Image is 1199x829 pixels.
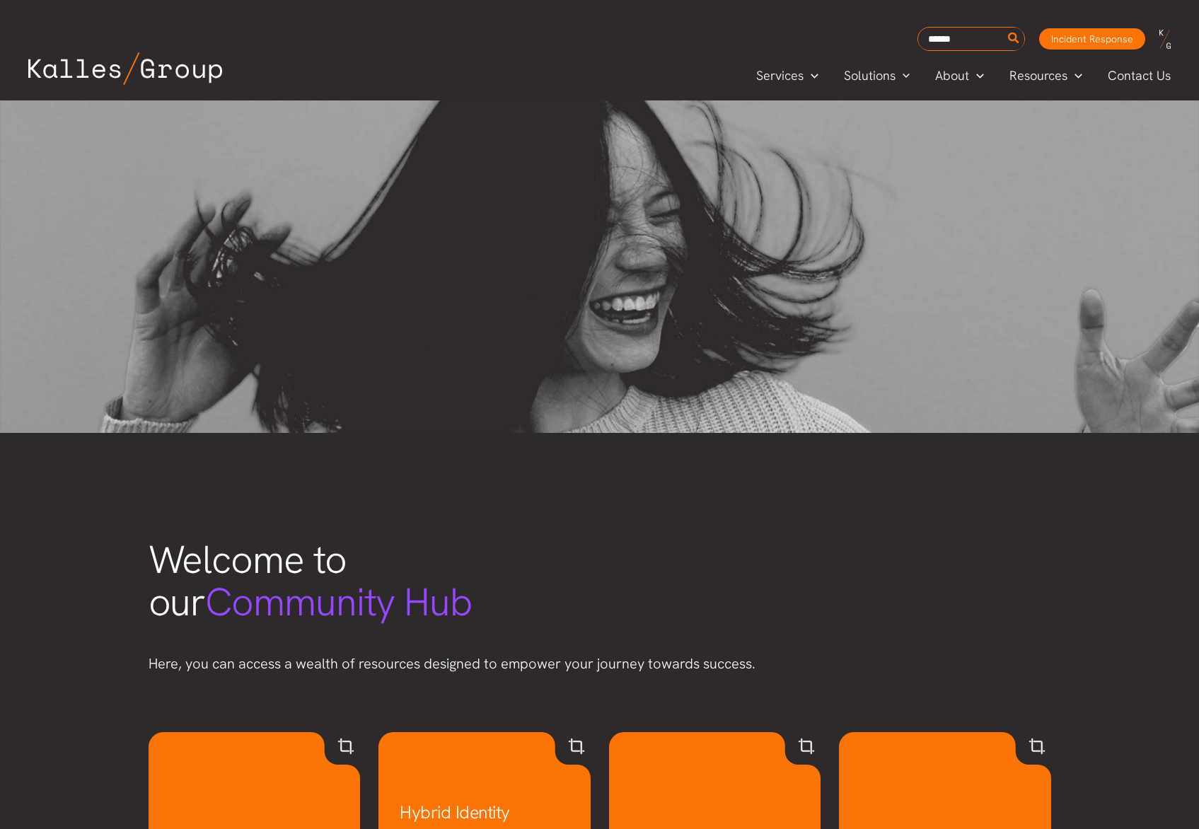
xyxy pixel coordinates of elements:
span: Solutions [844,65,896,86]
a: ServicesMenu Toggle [743,65,831,86]
a: SolutionsMenu Toggle [831,65,923,86]
a: AboutMenu Toggle [922,65,997,86]
button: Search [1005,28,1023,50]
span: Welcome to our [149,534,473,627]
p: Here, you can access a wealth of resources designed to empower your journey towards success. [149,652,1051,676]
nav: Primary Site Navigation [743,64,1185,87]
span: Menu Toggle [969,65,984,86]
img: Kalles Group [28,52,222,85]
span: Menu Toggle [896,65,910,86]
span: Community Hub [205,576,473,627]
span: Menu Toggle [804,65,818,86]
a: ResourcesMenu Toggle [997,65,1095,86]
a: Contact Us [1095,65,1185,86]
span: Contact Us [1108,65,1171,86]
span: About [935,65,969,86]
span: Services [756,65,804,86]
a: Incident Response [1039,28,1145,50]
span: Resources [1009,65,1067,86]
span: Menu Toggle [1067,65,1082,86]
